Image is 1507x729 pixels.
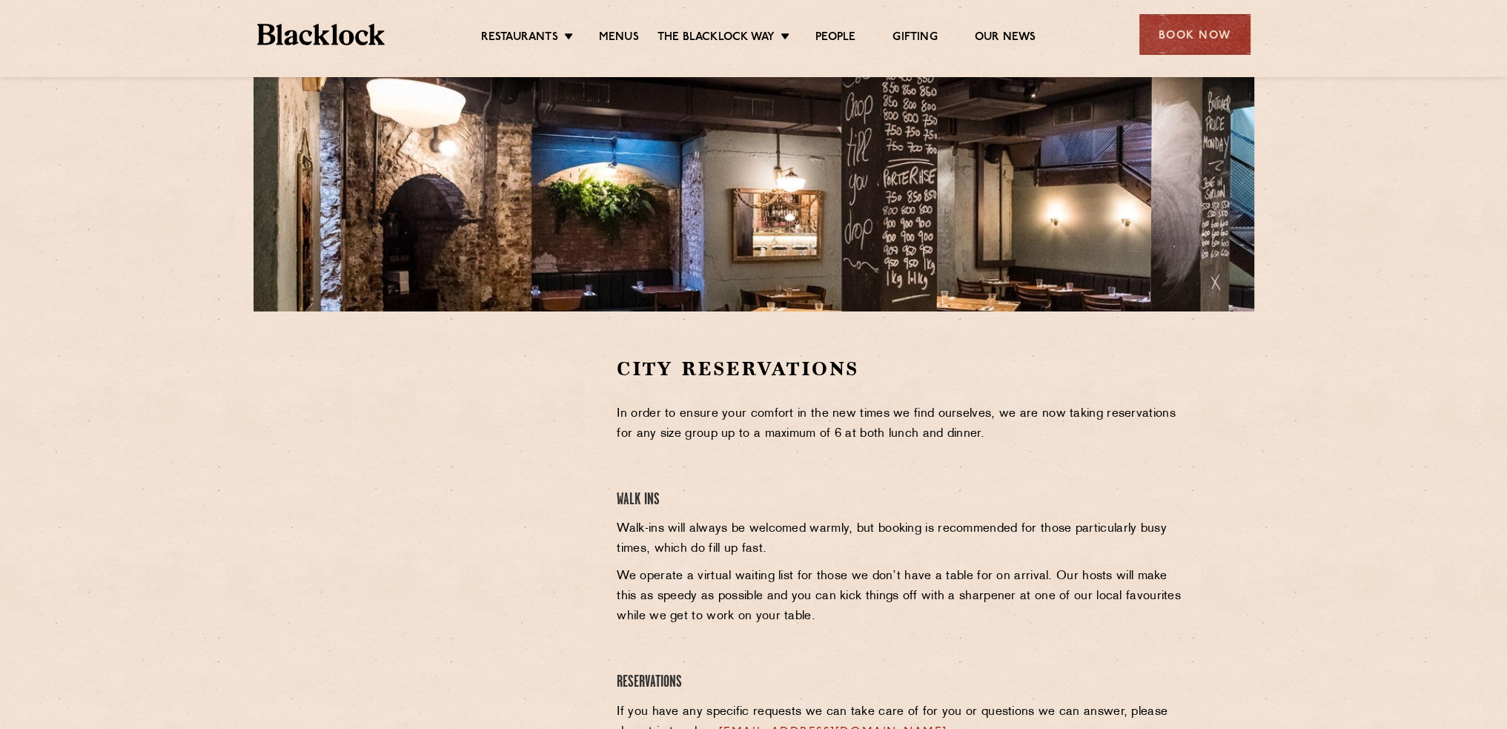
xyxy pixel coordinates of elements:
[599,30,639,47] a: Menus
[815,30,855,47] a: People
[617,567,1185,627] p: We operate a virtual waiting list for those we don’t have a table for on arrival. Our hosts will ...
[617,356,1185,382] h2: City Reservations
[257,24,385,45] img: BL_Textured_Logo-footer-cropped.svg
[617,519,1185,559] p: Walk-ins will always be welcomed warmly, but booking is recommended for those particularly busy t...
[892,30,937,47] a: Gifting
[617,404,1185,444] p: In order to ensure your comfort in the new times we find ourselves, we are now taking reservation...
[375,356,541,579] iframe: OpenTable make booking widget
[617,490,1185,510] h4: Walk Ins
[1139,14,1251,55] div: Book Now
[617,673,1185,693] h4: Reservations
[975,30,1036,47] a: Our News
[658,30,775,47] a: The Blacklock Way
[481,30,558,47] a: Restaurants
